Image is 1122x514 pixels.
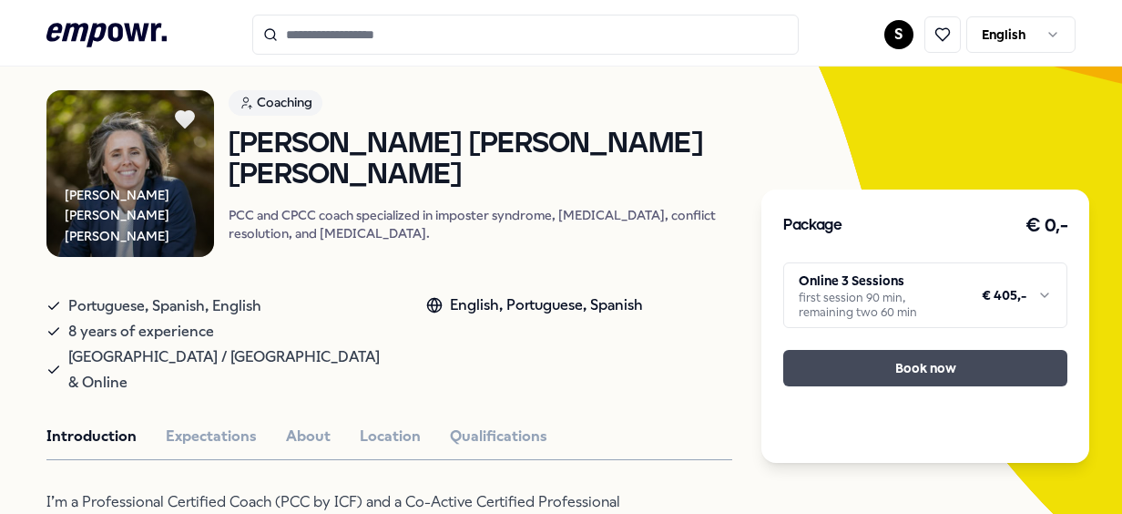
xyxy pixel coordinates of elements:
[46,425,137,448] button: Introduction
[68,344,389,396] span: [GEOGRAPHIC_DATA] / [GEOGRAPHIC_DATA] & Online
[229,128,732,191] h1: [PERSON_NAME] [PERSON_NAME] [PERSON_NAME]
[1025,211,1068,241] h3: € 0,-
[286,425,331,448] button: About
[783,214,841,238] h3: Package
[166,425,257,448] button: Expectations
[229,90,322,116] div: Coaching
[229,206,732,242] p: PCC and CPCC coach specialized in imposter syndrome, [MEDICAL_DATA], conflict resolution, and [ME...
[65,185,214,246] div: [PERSON_NAME] [PERSON_NAME] [PERSON_NAME]
[450,425,547,448] button: Qualifications
[229,90,732,122] a: Coaching
[360,425,421,448] button: Location
[252,15,799,55] input: Search for products, categories or subcategories
[884,20,913,49] button: S
[46,90,214,258] img: Product Image
[426,293,643,317] div: English, Portuguese, Spanish
[68,293,261,319] span: Portuguese, Spanish, English
[68,319,214,344] span: 8 years of experience
[783,350,1067,386] button: Book now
